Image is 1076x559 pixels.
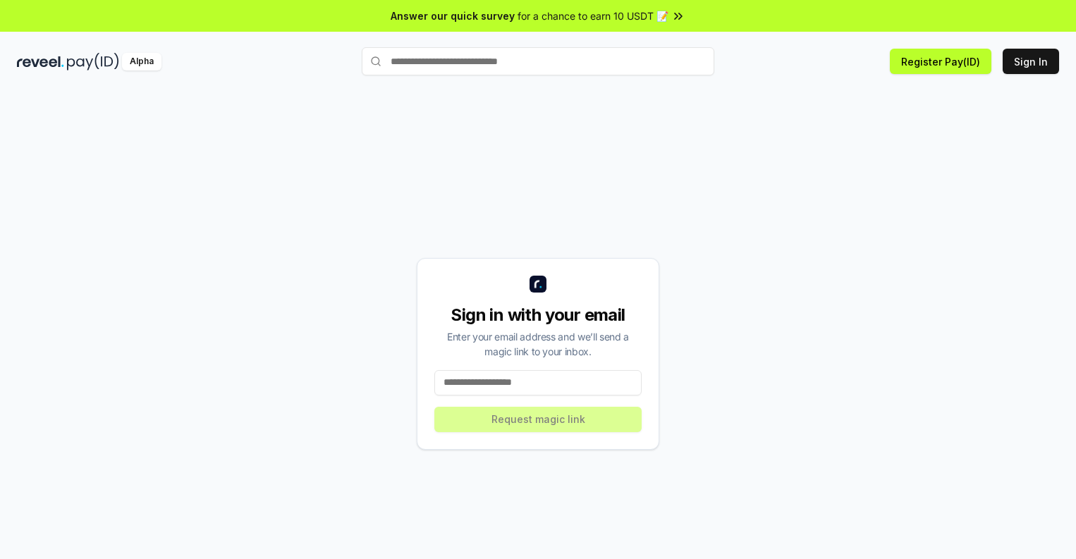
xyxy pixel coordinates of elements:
button: Register Pay(ID) [890,49,991,74]
div: Enter your email address and we’ll send a magic link to your inbox. [434,329,642,359]
div: Alpha [122,53,161,70]
img: logo_small [530,276,546,293]
div: Sign in with your email [434,304,642,326]
span: Answer our quick survey [391,8,515,23]
button: Sign In [1003,49,1059,74]
span: for a chance to earn 10 USDT 📝 [518,8,668,23]
img: pay_id [67,53,119,70]
img: reveel_dark [17,53,64,70]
